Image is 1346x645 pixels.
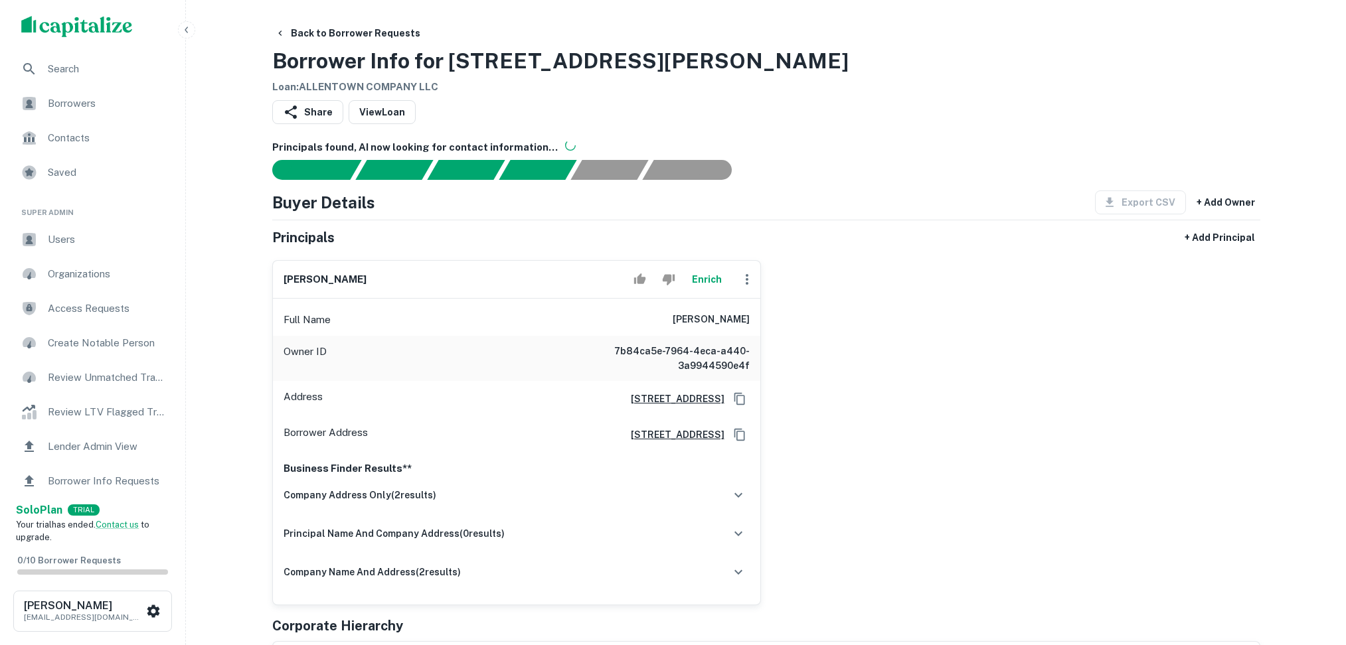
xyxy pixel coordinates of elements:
button: + Add Principal [1179,226,1260,250]
p: [EMAIL_ADDRESS][DOMAIN_NAME] [24,611,143,623]
a: ViewLoan [349,100,416,124]
a: Access Requests [11,293,175,324]
button: Accept [628,266,651,293]
a: Borrower Info Requests [11,465,175,497]
img: capitalize-logo.png [21,16,133,37]
a: Borrowers [11,88,175,119]
h6: [PERSON_NAME] [24,601,143,611]
a: Create Notable Person [11,327,175,359]
h4: Buyer Details [272,190,375,214]
h6: [PERSON_NAME] [284,272,367,287]
span: Borrower Info Requests [48,473,167,489]
span: Review LTV Flagged Transactions [48,404,167,420]
h6: company name and address ( 2 results) [284,565,461,579]
button: Share [272,100,343,124]
h5: Corporate Hierarchy [272,616,403,636]
p: Address [284,389,323,409]
button: Reject [657,266,680,293]
span: Organizations [48,266,167,282]
div: Principals found, AI now looking for contact information... [499,160,576,180]
p: Borrower Address [284,425,368,445]
a: [STREET_ADDRESS] [620,392,724,406]
h6: 7b84ca5e-7964-4eca-a440-3a9944590e4f [590,344,750,373]
a: Search [11,53,175,85]
iframe: Chat Widget [1280,539,1346,603]
strong: Solo Plan [16,504,62,516]
h6: [PERSON_NAME] [673,312,750,328]
p: Full Name [284,312,331,328]
button: Enrich [686,266,728,293]
h6: Loan : ALLENTOWN COMPANY LLC [272,80,849,95]
span: Create Notable Person [48,335,167,351]
button: + Add Owner [1191,190,1260,214]
div: Documents found, AI parsing details... [427,160,505,180]
button: Copy Address [730,389,750,409]
div: TRIAL [68,504,100,516]
a: Lender Admin View [11,431,175,463]
h6: principal name and company address ( 0 results) [284,526,505,541]
p: Business Finder Results** [284,461,750,476]
li: Super Admin [11,191,175,224]
div: Principals found, still searching for contact information. This may take time... [570,160,648,180]
a: Contacts [11,122,175,154]
button: [PERSON_NAME][EMAIL_ADDRESS][DOMAIN_NAME] [13,591,172,632]
span: Review Unmatched Transactions [48,370,167,386]
h3: Borrower Info for [STREET_ADDRESS][PERSON_NAME] [272,45,849,77]
a: Saved [11,157,175,188]
h6: company address only ( 2 results) [284,488,436,502]
a: Organizations [11,258,175,290]
a: Contact us [96,520,139,530]
p: Owner ID [284,344,327,373]
span: Users [48,232,167,248]
span: Access Requests [48,301,167,317]
div: Sending borrower request to AI... [256,160,356,180]
div: AI fulfillment process complete. [643,160,748,180]
span: Search [48,61,167,77]
a: Review LTV Flagged Transactions [11,396,175,428]
span: Lender Admin View [48,439,167,455]
button: Copy Address [730,425,750,445]
a: SoloPlan [16,502,62,518]
span: 0 / 10 Borrower Requests [17,555,121,565]
span: Borrowers [48,96,167,111]
span: Contacts [48,130,167,146]
a: Review Unmatched Transactions [11,362,175,394]
span: Saved [48,165,167,180]
a: Users [11,224,175,255]
div: Your request is received and processing... [355,160,433,180]
h5: Principals [272,228,335,248]
span: Your trial has ended. to upgrade. [16,520,149,543]
button: Back to Borrower Requests [270,21,426,45]
h6: Principals found, AI now looking for contact information... [272,140,1260,155]
a: [STREET_ADDRESS] [620,427,724,442]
